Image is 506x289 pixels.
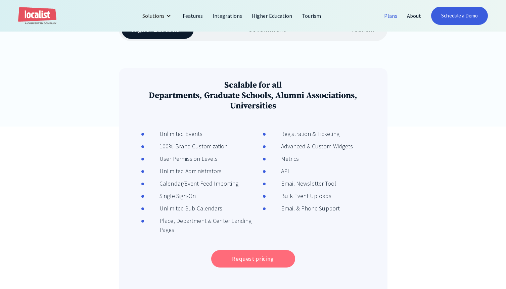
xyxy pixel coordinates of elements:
[266,166,289,176] div: API
[266,129,340,138] div: Registration & Ticketing
[266,179,336,188] div: Email Newsletter Tool
[178,8,208,24] a: Features
[144,204,222,213] div: Unlimited Sub-Calendars
[247,8,297,24] a: Higher Education
[144,166,222,176] div: Unlimited Administrators
[137,8,178,24] div: Solutions
[431,7,488,25] a: Schedule a Demo
[144,129,202,138] div: Unlimited Events
[297,8,326,24] a: Tourism
[18,7,56,25] a: home
[144,216,257,234] div: Place, Department & Center Landing Pages
[144,154,218,163] div: User Permission Levels
[211,250,295,268] a: Request pricing
[379,8,402,24] a: Plans
[266,191,332,200] div: Bulk Event Uploads
[266,204,340,213] div: Email & Phone Support
[208,8,247,24] a: Integrations
[266,154,299,163] div: Metrics
[144,142,228,151] div: 100% Brand Customization
[144,191,195,200] div: Single Sign-On
[128,80,378,111] h3: Scalable for all Departments, Graduate Schools, Alumni Associations, Universities
[402,8,426,24] a: About
[144,179,238,188] div: Calendar/Event Feed Importing
[266,142,353,151] div: Advanced & Custom Widgets
[142,12,165,20] div: Solutions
